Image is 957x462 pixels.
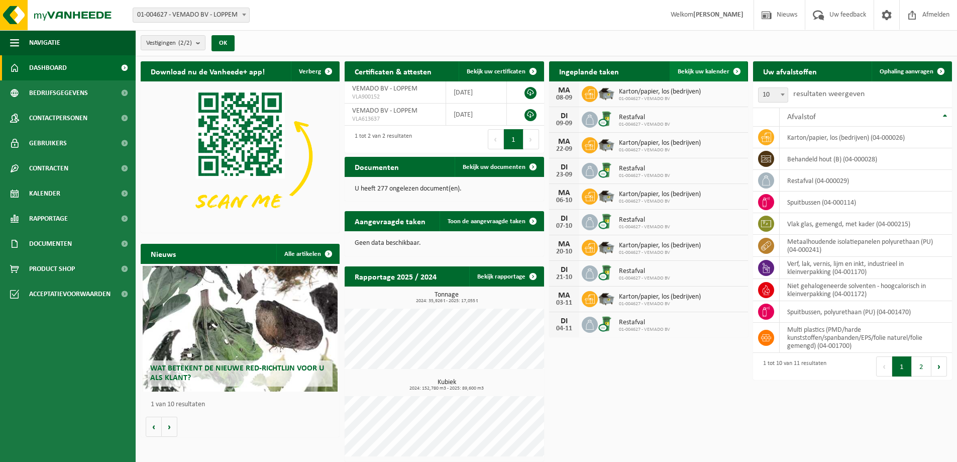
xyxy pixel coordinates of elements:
[780,235,952,257] td: metaalhoudende isolatiepanelen polyurethaan (PU) (04-000241)
[554,240,574,248] div: MA
[29,55,67,80] span: Dashboard
[554,300,574,307] div: 03-11
[350,379,544,391] h3: Kubiek
[469,266,543,287] a: Bekijk rapportage
[780,213,952,235] td: vlak glas, gemengd, met kader (04-000215)
[876,356,892,377] button: Previous
[554,86,574,95] div: MA
[554,274,574,281] div: 21-10
[554,189,574,197] div: MA
[141,81,340,231] img: Download de VHEPlus App
[554,95,574,102] div: 08-09
[455,157,543,177] a: Bekijk uw documenten
[141,61,275,81] h2: Download nu de Vanheede+ app!
[549,61,629,81] h2: Ingeplande taken
[352,85,417,93] span: VEMADO BV - LOPPEM
[619,275,670,282] span: 01-004627 - VEMADO BV
[141,35,205,50] button: Vestigingen(2/2)
[459,61,543,81] a: Bekijk uw certificaten
[598,187,615,204] img: WB-5000-GAL-GY-01
[554,317,574,325] div: DI
[276,244,339,264] a: Alle artikelen
[598,110,615,127] img: WB-0240-CU
[162,417,177,437] button: Volgende
[598,238,615,255] img: WB-5000-GAL-GY-01
[133,8,250,23] span: 01-004627 - VEMADO BV - LOPPEM
[931,356,947,377] button: Next
[619,242,701,250] span: Karton/papier, los (bedrijven)
[780,257,952,279] td: verf, lak, vernis, lijm en inkt, industrieel in kleinverpakking (04-001170)
[143,266,338,392] a: Wat betekent de nieuwe RED-richtlijn voor u als klant?
[554,215,574,223] div: DI
[598,161,615,178] img: WB-0240-CU
[446,81,507,104] td: [DATE]
[619,88,701,96] span: Karton/papier, los (bedrijven)
[352,107,417,115] span: VEMADO BV - LOPPEM
[759,88,788,102] span: 10
[345,61,442,81] h2: Certificaten & attesten
[350,386,544,391] span: 2024: 152,780 m3 - 2025: 89,600 m3
[780,192,952,213] td: spuitbussen (04-000114)
[619,319,670,327] span: Restafval
[523,129,539,149] button: Next
[29,282,111,307] span: Acceptatievoorwaarden
[912,356,931,377] button: 2
[29,206,68,231] span: Rapportage
[598,136,615,153] img: WB-5000-GAL-GY-01
[758,87,788,103] span: 10
[554,223,574,230] div: 07-10
[619,96,701,102] span: 01-004627 - VEMADO BV
[787,113,816,121] span: Afvalstof
[780,301,952,323] td: spuitbussen, polyurethaan (PU) (04-001470)
[350,292,544,304] h3: Tonnage
[598,213,615,230] img: WB-0240-CU
[554,120,574,127] div: 09-09
[448,218,525,225] span: Toon de aangevraagde taken
[678,68,729,75] span: Bekijk uw kalender
[670,61,747,81] a: Bekijk uw kalender
[554,266,574,274] div: DI
[291,61,339,81] button: Verberg
[150,364,324,382] span: Wat betekent de nieuwe RED-richtlijn voor u als klant?
[758,355,826,378] div: 1 tot 10 van 11 resultaten
[345,211,436,231] h2: Aangevraagde taken
[619,191,701,199] span: Karton/papier, los (bedrijven)
[554,138,574,146] div: MA
[463,164,525,170] span: Bekijk uw documenten
[793,90,865,98] label: resultaten weergeven
[440,211,543,231] a: Toon de aangevraagde taken
[619,165,670,173] span: Restafval
[345,157,409,176] h2: Documenten
[345,266,447,286] h2: Rapportage 2025 / 2024
[141,244,186,263] h2: Nieuws
[29,181,60,206] span: Kalender
[29,80,88,106] span: Bedrijfsgegevens
[619,293,701,301] span: Karton/papier, los (bedrijven)
[29,106,87,131] span: Contactpersonen
[446,104,507,126] td: [DATE]
[880,68,933,75] span: Ophaling aanvragen
[619,147,701,153] span: 01-004627 - VEMADO BV
[619,224,670,230] span: 01-004627 - VEMADO BV
[29,131,67,156] span: Gebruikers
[780,279,952,301] td: niet gehalogeneerde solventen - hoogcalorisch in kleinverpakking (04-001172)
[178,40,192,46] count: (2/2)
[151,401,335,408] p: 1 van 10 resultaten
[619,114,670,122] span: Restafval
[780,127,952,148] td: karton/papier, los (bedrijven) (04-000026)
[146,417,162,437] button: Vorige
[350,299,544,304] span: 2024: 35,926 t - 2025: 17,055 t
[299,68,321,75] span: Verberg
[619,122,670,128] span: 01-004627 - VEMADO BV
[554,248,574,255] div: 20-10
[780,323,952,353] td: multi plastics (PMD/harde kunststoffen/spanbanden/EPS/folie naturel/folie gemengd) (04-001700)
[352,115,438,123] span: VLA613637
[693,11,743,19] strong: [PERSON_NAME]
[619,250,701,256] span: 01-004627 - VEMADO BV
[753,61,827,81] h2: Uw afvalstoffen
[780,148,952,170] td: behandeld hout (B) (04-000028)
[598,315,615,332] img: WB-0240-CU
[554,171,574,178] div: 23-09
[619,327,670,333] span: 01-004627 - VEMADO BV
[619,216,670,224] span: Restafval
